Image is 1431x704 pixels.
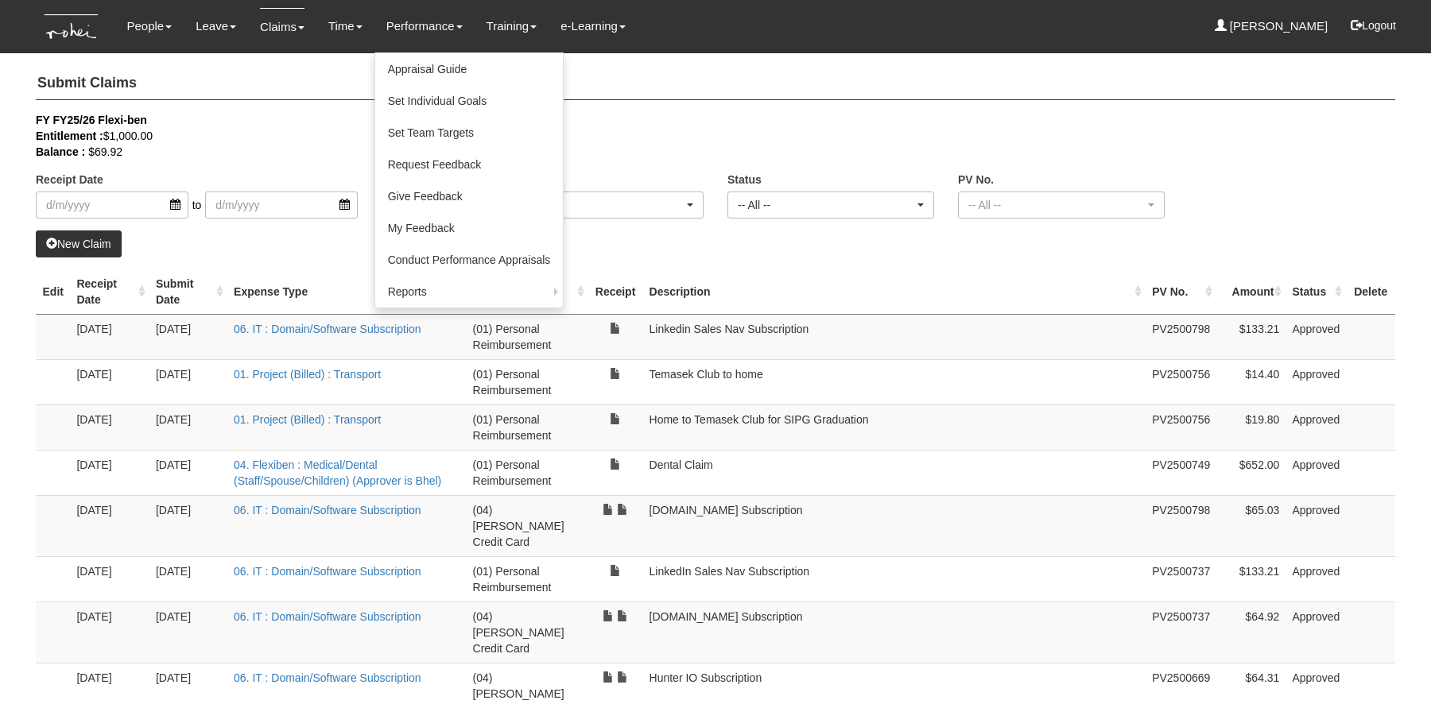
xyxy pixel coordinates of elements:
td: PV2500798 [1146,495,1216,556]
td: $14.40 [1216,359,1286,404]
td: Approved [1286,495,1346,556]
td: (01) Personal Reimbursement [467,359,588,404]
td: (04) [PERSON_NAME] Credit Card [467,495,588,556]
th: Description : activate to sort column ascending [643,269,1146,315]
a: 06. IT : Domain/Software Subscription [234,323,421,335]
td: [DATE] [70,601,149,663]
a: [PERSON_NAME] [1215,8,1328,44]
a: Time [328,8,363,44]
td: $133.21 [1216,314,1286,359]
a: 06. IT : Domain/Software Subscription [234,504,421,516]
a: New Claim [36,230,122,257]
td: [DATE] [149,601,227,663]
th: Amount : activate to sort column ascending [1216,269,1286,315]
td: Approved [1286,314,1346,359]
td: Approved [1286,601,1346,663]
a: Request Feedback [375,149,564,180]
th: Delete [1346,269,1395,315]
th: Receipt Date : activate to sort column ascending [70,269,149,315]
a: 01. Project (Billed) : Transport [234,368,381,381]
a: e-Learning [560,8,626,44]
button: -- All -- [727,191,934,219]
td: $64.92 [1216,601,1286,663]
th: Submit Date : activate to sort column ascending [149,269,227,315]
td: [DOMAIN_NAME] Subscription [643,601,1146,663]
td: Temasek Club to home [643,359,1146,404]
label: Status [727,172,762,188]
td: Linkedin Sales Nav Subscription [643,314,1146,359]
td: [DATE] [149,404,227,450]
td: (01) Personal Reimbursement [467,450,588,495]
a: Set Team Targets [375,117,564,149]
td: (04) [PERSON_NAME] Credit Card [467,601,588,663]
h4: Submit Claims [36,68,1395,100]
td: [DATE] [70,450,149,495]
th: Status : activate to sort column ascending [1286,269,1346,315]
td: [DOMAIN_NAME] Subscription [643,495,1146,556]
a: Training [487,8,537,44]
td: [DATE] [149,359,227,404]
a: Performance [386,8,463,44]
td: [DATE] [149,450,227,495]
a: Conduct Performance Appraisals [375,244,564,276]
td: Dental Claim [643,450,1146,495]
div: -- All -- [738,197,914,213]
a: 01. Project (Billed) : Transport [234,413,381,426]
td: Home to Temasek Club for SIPG Graduation [643,404,1146,450]
td: $133.21 [1216,556,1286,601]
a: People [126,8,172,44]
td: [DATE] [70,556,149,601]
a: 06. IT : Domain/Software Subscription [234,671,421,684]
button: -- All -- [958,191,1165,219]
td: PV2500749 [1146,450,1216,495]
td: Approved [1286,556,1346,601]
b: Entitlement : [36,130,103,142]
button: Logout [1340,6,1407,44]
a: Reports [375,276,564,308]
td: [DATE] [149,556,227,601]
input: d/m/yyyy [36,191,188,219]
td: (01) Personal Reimbursement [467,556,588,601]
td: PV2500798 [1146,314,1216,359]
td: $19.80 [1216,404,1286,450]
a: 06. IT : Domain/Software Subscription [234,610,421,623]
td: PV2500756 [1146,359,1216,404]
td: [DATE] [70,404,149,450]
a: Appraisal Guide [375,53,564,85]
a: Give Feedback [375,180,564,212]
a: 06. IT : Domain/Software Subscription [234,565,421,578]
td: $65.03 [1216,495,1286,556]
th: Receipt [588,269,643,315]
span: to [188,191,206,219]
a: My Feedback [375,212,564,244]
div: -- All -- [968,197,1145,213]
th: Expense Type : activate to sort column ascending [227,269,466,315]
div: $1,000.00 [36,128,1371,144]
td: [DATE] [149,495,227,556]
td: PV2500737 [1146,556,1216,601]
a: Set Individual Goals [375,85,564,117]
td: [DATE] [70,314,149,359]
th: PV No. : activate to sort column ascending [1146,269,1216,315]
label: PV No. [958,172,994,188]
a: Leave [196,8,236,44]
span: $69.92 [88,145,122,158]
td: (01) Personal Reimbursement [467,404,588,450]
td: [DATE] [70,495,149,556]
a: Claims [260,8,304,45]
td: PV2500756 [1146,404,1216,450]
td: (01) Personal Reimbursement [467,314,588,359]
td: LinkedIn Sales Nav Subscription [643,556,1146,601]
label: Receipt Date [36,172,103,188]
td: [DATE] [70,359,149,404]
th: Edit [36,269,70,315]
a: 04. Flexiben : Medical/Dental (Staff/Spouse/Children) (Approver is Bhel) [234,458,441,487]
td: [DATE] [149,314,227,359]
td: Approved [1286,404,1346,450]
b: Balance : [36,145,85,158]
td: Approved [1286,450,1346,495]
input: d/m/yyyy [205,191,358,219]
b: FY FY25/26 Flexi-ben [36,114,147,126]
td: $652.00 [1216,450,1286,495]
td: Approved [1286,359,1346,404]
